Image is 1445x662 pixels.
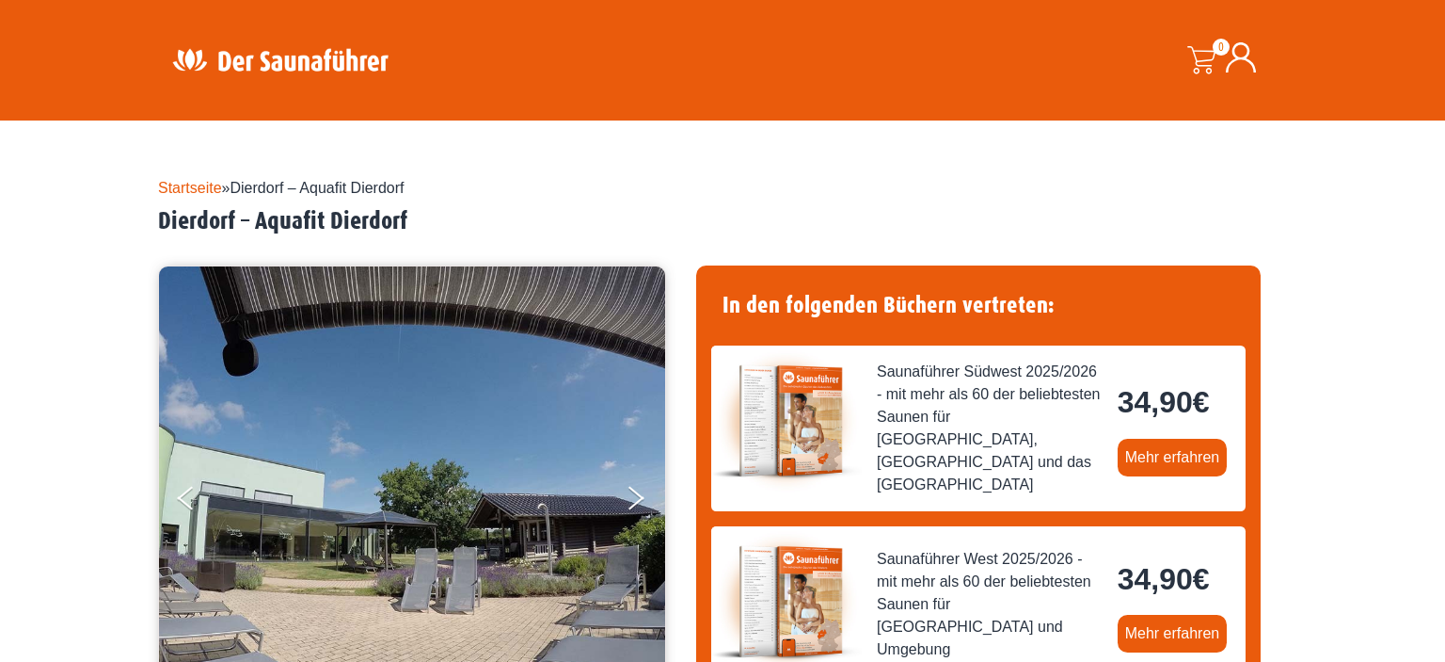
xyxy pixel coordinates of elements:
[711,346,862,496] img: der-saunafuehrer-2025-suedwest.jpg
[1118,562,1210,596] bdi: 34,90
[158,180,404,196] span: »
[877,548,1103,661] span: Saunaführer West 2025/2026 - mit mehr als 60 der beliebtesten Saunen für [GEOGRAPHIC_DATA] und Um...
[1118,615,1228,653] a: Mehr erfahren
[158,180,222,196] a: Startseite
[178,478,225,525] button: Previous
[230,180,405,196] span: Dierdorf – Aquafit Dierdorf
[625,478,672,525] button: Next
[1193,562,1210,596] span: €
[1213,39,1230,56] span: 0
[877,361,1103,496] span: Saunaführer Südwest 2025/2026 - mit mehr als 60 der beliebtesten Saunen für [GEOGRAPHIC_DATA], [G...
[711,281,1246,331] h4: In den folgenden Büchern vertreten:
[158,207,1287,236] h2: Dierdorf – Aquafit Dierdorf
[1118,439,1228,476] a: Mehr erfahren
[1193,385,1210,419] span: €
[1118,385,1210,419] bdi: 34,90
